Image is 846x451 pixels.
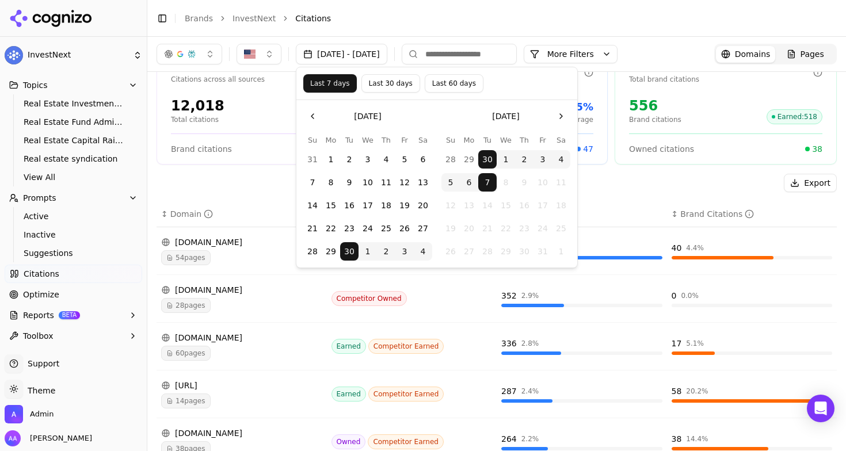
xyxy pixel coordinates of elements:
[629,97,681,115] div: 556
[414,135,432,146] th: Saturday
[5,306,142,324] button: ReportsBETA
[552,150,570,169] button: Saturday, October 4th, 2025, selected
[767,109,822,124] span: Earned : 518
[303,74,357,93] button: Last 7 days
[395,135,414,146] th: Friday
[23,289,59,300] span: Optimize
[24,247,124,259] span: Suggestions
[157,201,327,227] th: domain
[395,173,414,192] button: Friday, September 12th, 2025
[161,236,322,248] div: [DOMAIN_NAME]
[478,135,497,146] th: Tuesday
[515,150,533,169] button: Thursday, October 2nd, 2025, selected
[331,339,366,354] span: Earned
[19,151,128,167] a: Real estate syndication
[552,135,570,146] th: Saturday
[686,243,704,253] div: 4.4 %
[296,44,387,64] button: [DATE] - [DATE]
[322,173,340,192] button: Monday, September 8th, 2025
[681,291,699,300] div: 0.0 %
[30,409,54,419] span: Admin
[24,229,124,240] span: Inactive
[25,433,92,444] span: [PERSON_NAME]
[414,173,432,192] button: Saturday, September 13th, 2025
[497,135,515,146] th: Wednesday
[5,285,142,304] a: Optimize
[161,284,322,296] div: [DOMAIN_NAME]
[161,332,322,343] div: [DOMAIN_NAME]
[414,242,432,261] button: Saturday, October 4th, 2025, selected
[359,242,377,261] button: Wednesday, October 1st, 2025, selected
[19,169,128,185] a: View All
[19,132,128,148] a: Real Estate Capital Raising Software
[303,196,322,215] button: Sunday, September 14th, 2025
[501,208,662,220] div: ↕Citations
[368,339,444,354] span: Competitor Earned
[359,196,377,215] button: Wednesday, September 17th, 2025
[359,173,377,192] button: Wednesday, September 10th, 2025
[377,219,395,238] button: Thursday, September 25th, 2025
[23,309,54,321] span: Reports
[497,201,667,227] th: totalCitationCount
[672,385,682,397] div: 58
[331,434,366,449] span: Owned
[414,219,432,238] button: Saturday, September 27th, 2025
[672,208,833,220] div: ↕Brand Citations
[5,405,54,423] button: Open organization switcher
[303,107,322,125] button: Go to the Previous Month
[672,338,682,349] div: 17
[5,189,142,207] button: Prompts
[24,268,59,280] span: Citations
[185,14,213,23] a: Brands
[377,242,395,261] button: Thursday, October 2nd, 2025, selected
[340,196,359,215] button: Tuesday, September 16th, 2025
[680,208,754,220] div: Brand Citations
[395,150,414,169] button: Friday, September 5th, 2025
[377,196,395,215] button: Thursday, September 18th, 2025
[19,208,128,224] a: Active
[460,135,478,146] th: Monday
[784,174,837,192] button: Export
[171,75,355,84] p: Citations across all sources
[478,150,497,169] button: Tuesday, September 30th, 2025, selected
[368,387,444,402] span: Competitor Earned
[161,208,322,220] div: ↕Domain
[441,173,460,192] button: Sunday, October 5th, 2025, selected
[295,13,331,24] span: Citations
[441,150,460,169] button: Sunday, September 28th, 2025
[24,211,124,222] span: Active
[377,135,395,146] th: Thursday
[340,219,359,238] button: Tuesday, September 23rd, 2025
[171,115,224,124] p: Total citations
[521,339,539,348] div: 2.8 %
[24,98,124,109] span: Real Estate Investment Management Software
[395,242,414,261] button: Friday, October 3rd, 2025, selected
[303,219,322,238] button: Sunday, September 21st, 2025
[340,135,359,146] th: Tuesday
[5,327,142,345] button: Toolbox
[5,76,142,94] button: Topics
[28,50,128,60] span: InvestNext
[368,434,444,449] span: Competitor Earned
[501,290,517,301] div: 352
[672,433,682,445] div: 38
[23,192,56,204] span: Prompts
[170,208,213,220] div: Domain
[322,135,340,146] th: Monday
[171,97,224,115] div: 12,018
[59,311,80,319] span: BETA
[521,434,539,444] div: 2.2 %
[521,387,539,396] div: 2.4 %
[533,135,552,146] th: Friday
[303,173,322,192] button: Sunday, September 7th, 2025
[521,291,539,300] div: 2.9 %
[501,338,517,349] div: 336
[807,395,834,422] div: Open Intercom Messenger
[686,339,704,348] div: 5.1 %
[5,265,142,283] a: Citations
[340,242,359,261] button: Tuesday, September 30th, 2025, selected
[331,387,366,402] span: Earned
[361,74,420,93] button: Last 30 days
[395,219,414,238] button: Friday, September 26th, 2025
[5,430,92,446] button: Open user button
